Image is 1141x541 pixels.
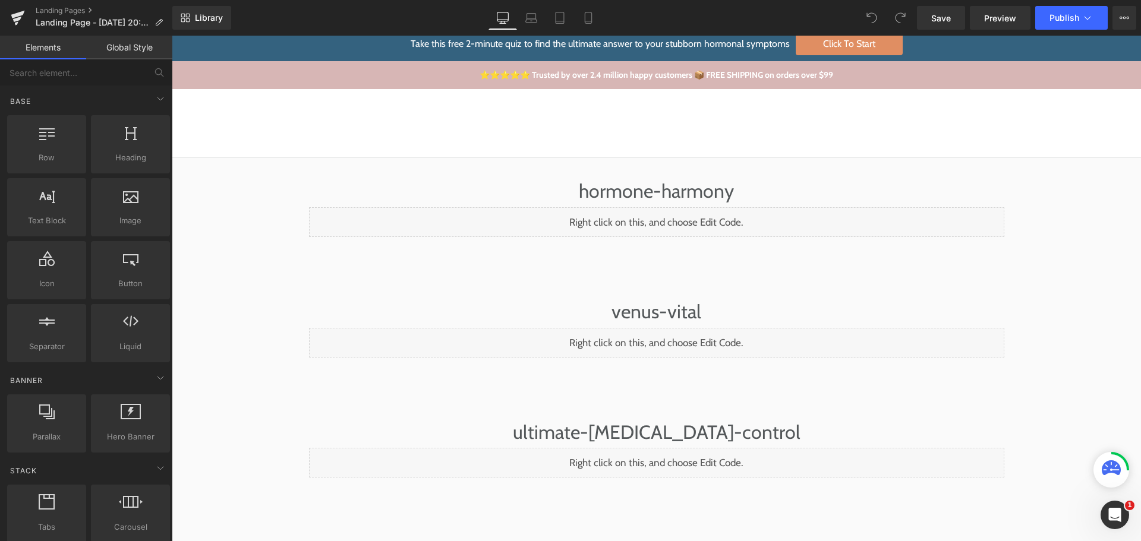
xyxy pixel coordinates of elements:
[137,381,833,413] h1: ultimate-[MEDICAL_DATA]-control
[546,6,574,30] a: Tablet
[11,340,83,353] span: Separator
[94,277,166,290] span: Button
[9,96,32,107] span: Base
[36,6,172,15] a: Landing Pages
[86,36,172,59] a: Global Style
[1112,6,1136,30] button: More
[517,6,546,30] a: Laptop
[36,18,150,27] span: Landing Page - [DATE] 20:57:48
[1049,13,1079,23] span: Publish
[11,431,83,443] span: Parallax
[9,465,38,476] span: Stack
[970,6,1030,30] a: Preview
[94,151,166,164] span: Heading
[11,521,83,533] span: Tabs
[860,6,884,30] button: Undo
[9,375,44,386] span: Banner
[308,34,661,45] a: ⭐⭐⭐⭐⭐ Trusted by over 2.4 million happy customers 📦 FREE SHIPPING on orders over $99
[1125,501,1134,510] span: 1
[888,6,912,30] button: Redo
[94,431,166,443] span: Hero Banner
[137,261,833,292] h1: venus-vital
[172,6,231,30] a: New Library
[11,214,83,227] span: Text Block
[195,12,223,23] span: Library
[11,277,83,290] span: Icon
[574,6,603,30] a: Mobile
[1035,6,1108,30] button: Publish
[94,521,166,533] span: Carousel
[488,6,517,30] a: Desktop
[94,340,166,353] span: Liquid
[931,12,951,24] span: Save
[984,12,1016,24] span: Preview
[1101,501,1129,529] iframe: Intercom live chat
[137,140,833,172] h1: hormone-harmony
[94,214,166,227] span: Image
[11,151,83,164] span: Row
